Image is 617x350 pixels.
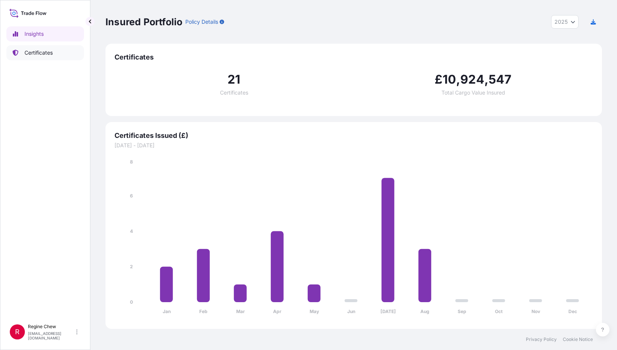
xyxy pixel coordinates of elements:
tspan: Sep [458,309,466,314]
a: Certificates [6,45,84,60]
tspan: Oct [495,309,503,314]
span: 21 [228,73,240,86]
a: Privacy Policy [526,336,557,342]
span: [DATE] - [DATE] [115,142,593,149]
p: Policy Details [185,18,218,26]
tspan: 4 [130,228,133,234]
p: Insights [24,30,44,38]
tspan: 2 [130,264,133,269]
tspan: May [310,309,319,314]
span: 547 [489,73,512,86]
tspan: Nov [531,309,541,314]
span: Total Cargo Value Insured [441,90,505,95]
p: Insured Portfolio [105,16,182,28]
span: 10 [443,73,456,86]
tspan: Apr [273,309,281,314]
p: Certificates [24,49,53,57]
tspan: Feb [199,309,208,314]
tspan: [DATE] [380,309,396,314]
span: 2025 [554,18,568,26]
span: Certificates [115,53,593,62]
tspan: 6 [130,193,133,199]
a: Cookie Notice [563,336,593,342]
span: £ [435,73,442,86]
tspan: Aug [420,309,429,314]
a: Insights [6,26,84,41]
button: Year Selector [551,15,579,29]
p: Regine Chew [28,324,75,330]
p: [EMAIL_ADDRESS][DOMAIN_NAME] [28,331,75,340]
tspan: 0 [130,299,133,305]
tspan: Jun [347,309,355,314]
tspan: Mar [236,309,245,314]
tspan: Dec [568,309,577,314]
span: Certificates [220,90,248,95]
span: R [15,328,20,336]
span: , [484,73,489,86]
tspan: Jan [163,309,171,314]
tspan: 8 [130,159,133,165]
span: , [456,73,460,86]
span: Certificates Issued (£) [115,131,593,140]
span: 924 [460,73,484,86]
